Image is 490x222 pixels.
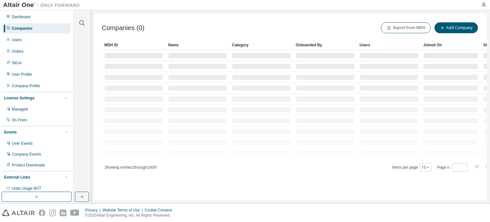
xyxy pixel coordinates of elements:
button: 10 [421,165,430,170]
img: Altair One [3,2,83,8]
span: Showing entries 1 through 10 of 0 [105,165,157,170]
span: Units Usage BI [12,186,41,191]
div: External Links [4,175,30,180]
div: Dashboard [12,14,31,19]
div: Managed [12,107,28,112]
div: User Profile [12,72,32,77]
div: Joined On [423,40,478,50]
p: © 2025 Altair Engineering, Inc. All Rights Reserved. [85,213,176,218]
span: Page n. [437,163,468,172]
div: Company Profile [12,83,40,88]
div: Companies [12,26,33,31]
div: Onboarded By [296,40,354,50]
div: On Prem [12,118,27,123]
div: Name [168,40,227,50]
button: Import from MDH [381,22,431,33]
div: Product Downloads [12,163,45,168]
div: Users [360,40,418,50]
span: Items per page [392,163,432,172]
button: Add Company [434,22,478,33]
img: facebook.svg [39,210,45,216]
div: Website Terms of Use [102,208,145,213]
div: Privacy [85,208,102,213]
div: Category [232,40,291,50]
div: Users [12,37,22,42]
span: Companies (0) [102,24,145,32]
img: linkedin.svg [60,210,66,216]
div: License Settings [4,96,34,101]
div: Company Events [12,152,41,157]
div: User Events [12,141,33,146]
img: altair_logo.svg [2,210,35,216]
div: MDH ID [104,40,163,50]
img: instagram.svg [49,210,56,216]
div: Events [4,130,17,135]
img: youtube.svg [70,210,79,216]
div: SKUs [12,60,22,65]
div: Orders [12,49,24,54]
div: Cookie Consent [145,208,175,213]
